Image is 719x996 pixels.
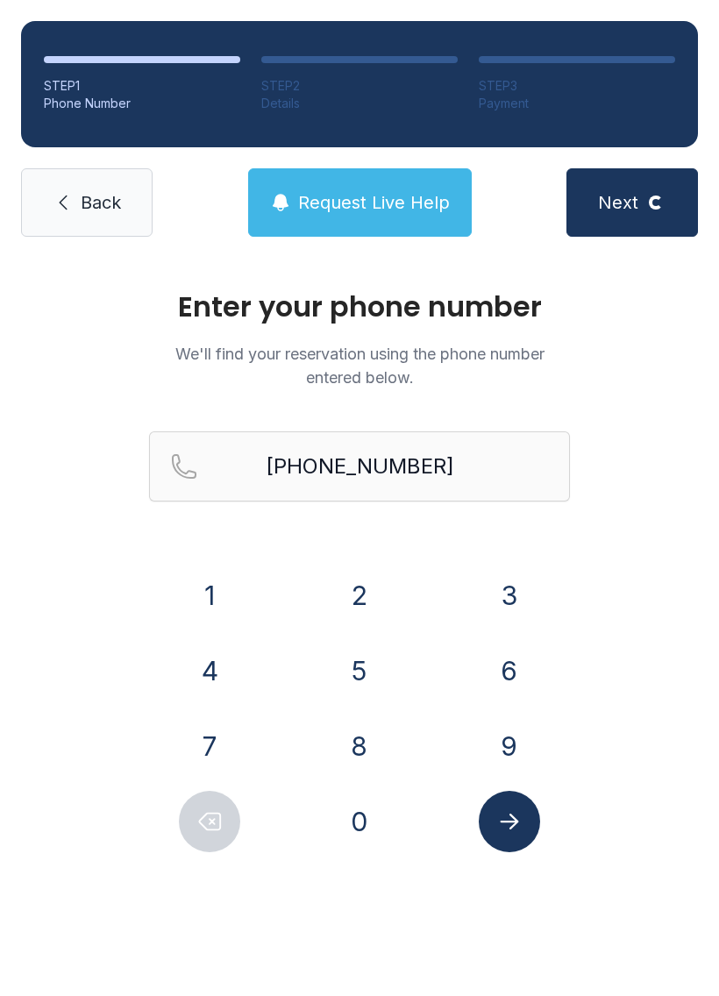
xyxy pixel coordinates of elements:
[179,565,240,626] button: 1
[44,77,240,95] div: STEP 1
[479,565,540,626] button: 3
[81,190,121,215] span: Back
[479,640,540,701] button: 6
[329,640,390,701] button: 5
[179,640,240,701] button: 4
[149,293,570,321] h1: Enter your phone number
[479,791,540,852] button: Submit lookup form
[329,791,390,852] button: 0
[479,77,675,95] div: STEP 3
[179,715,240,777] button: 7
[149,431,570,502] input: Reservation phone number
[261,77,458,95] div: STEP 2
[179,791,240,852] button: Delete number
[44,95,240,112] div: Phone Number
[298,190,450,215] span: Request Live Help
[329,565,390,626] button: 2
[261,95,458,112] div: Details
[149,342,570,389] p: We'll find your reservation using the phone number entered below.
[329,715,390,777] button: 8
[479,715,540,777] button: 9
[598,190,638,215] span: Next
[479,95,675,112] div: Payment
